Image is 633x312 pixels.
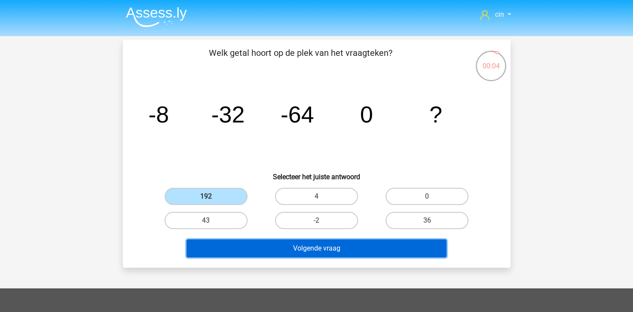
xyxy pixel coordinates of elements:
p: Welk getal hoort op de plek van het vraagteken? [137,46,465,72]
tspan: ? [429,101,442,127]
label: 43 [165,212,248,229]
h6: Selecteer het juiste antwoord [137,166,497,181]
tspan: 0 [360,101,373,127]
label: 4 [275,188,358,205]
span: cin [495,10,504,18]
div: 00:04 [475,50,507,71]
a: cin [477,9,514,20]
img: Assessly [126,7,187,27]
label: 192 [165,188,248,205]
button: Volgende vraag [187,239,446,257]
tspan: -64 [280,101,314,127]
label: -2 [275,212,358,229]
tspan: -8 [148,101,169,127]
label: 36 [385,212,468,229]
tspan: -32 [211,101,245,127]
label: 0 [385,188,468,205]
